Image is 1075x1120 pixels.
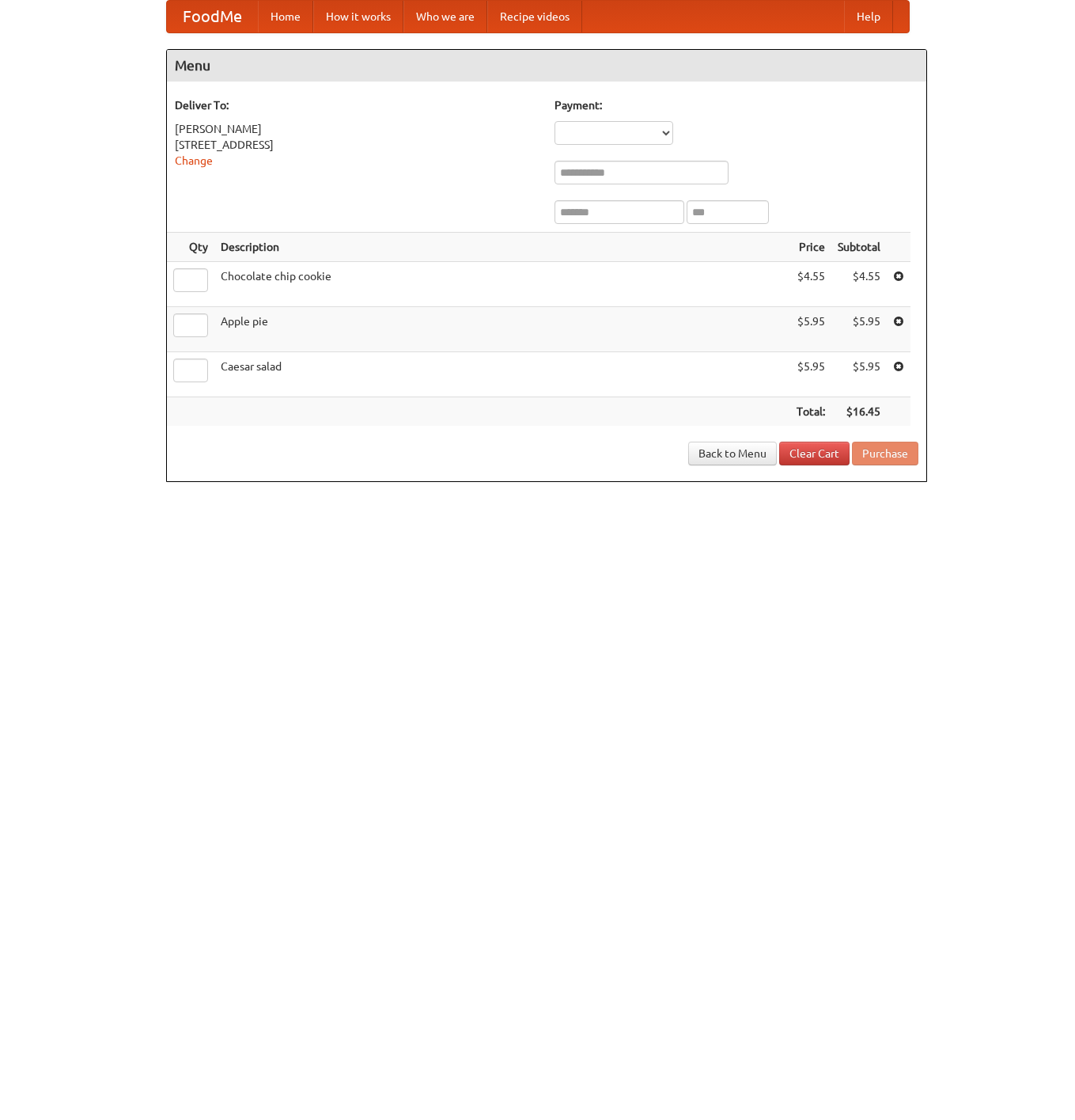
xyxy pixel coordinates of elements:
[487,1,582,32] a: Recipe videos
[688,442,777,465] a: Back to Menu
[831,233,887,262] th: Subtotal
[844,1,893,32] a: Help
[790,352,831,397] td: $5.95
[790,262,831,307] td: $4.55
[175,97,539,113] h5: Deliver To:
[403,1,487,32] a: Who we are
[790,307,831,352] td: $5.95
[175,137,539,153] div: [STREET_ADDRESS]
[214,262,790,307] td: Chocolate chip cookie
[831,307,887,352] td: $5.95
[175,121,539,137] div: [PERSON_NAME]
[790,397,831,427] th: Total:
[214,233,790,262] th: Description
[831,262,887,307] td: $4.55
[831,352,887,397] td: $5.95
[313,1,403,32] a: How it works
[167,233,214,262] th: Qty
[555,97,918,113] h5: Payment:
[214,352,790,397] td: Caesar salad
[852,442,918,465] button: Purchase
[214,307,790,352] td: Apple pie
[258,1,313,32] a: Home
[790,233,831,262] th: Price
[167,1,258,32] a: FoodMe
[175,154,213,167] a: Change
[167,50,926,82] h4: Menu
[831,397,887,427] th: $16.45
[779,442,850,465] a: Clear Cart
